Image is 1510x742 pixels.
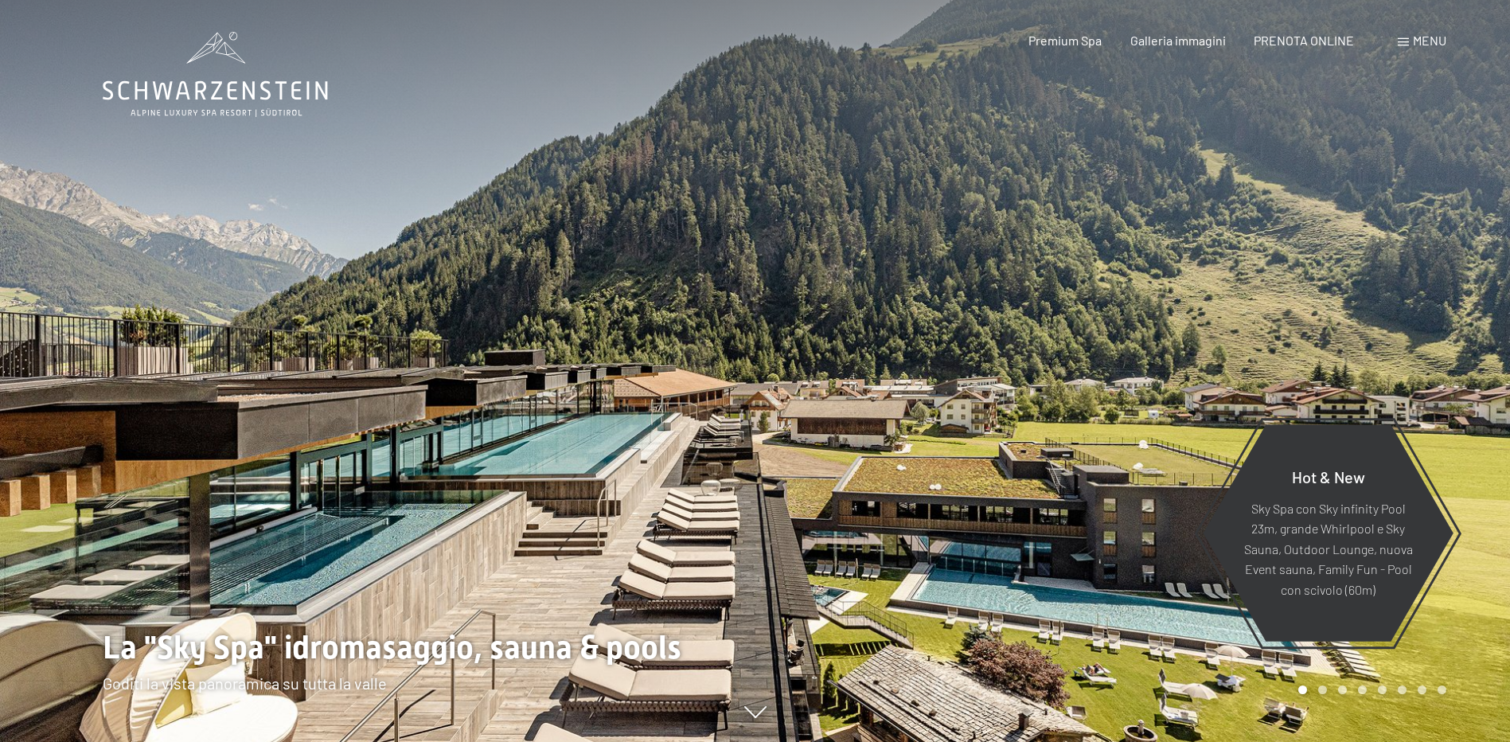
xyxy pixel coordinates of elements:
p: Sky Spa con Sky infinity Pool 23m, grande Whirlpool e Sky Sauna, Outdoor Lounge, nuova Event saun... [1242,498,1414,599]
div: Carousel Page 3 [1338,685,1347,694]
span: Hot & New [1292,467,1365,486]
a: Galleria immagini [1130,33,1226,48]
div: Carousel Page 1 (Current Slide) [1298,685,1307,694]
a: PRENOTA ONLINE [1254,33,1354,48]
span: Menu [1413,33,1446,48]
a: Premium Spa [1028,33,1102,48]
a: Hot & New Sky Spa con Sky infinity Pool 23m, grande Whirlpool e Sky Sauna, Outdoor Lounge, nuova ... [1202,424,1454,642]
div: Carousel Page 4 [1358,685,1367,694]
div: Carousel Page 2 [1318,685,1327,694]
div: Carousel Page 6 [1398,685,1407,694]
div: Carousel Pagination [1293,685,1446,694]
div: Carousel Page 8 [1438,685,1446,694]
div: Carousel Page 5 [1378,685,1387,694]
div: Carousel Page 7 [1418,685,1426,694]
